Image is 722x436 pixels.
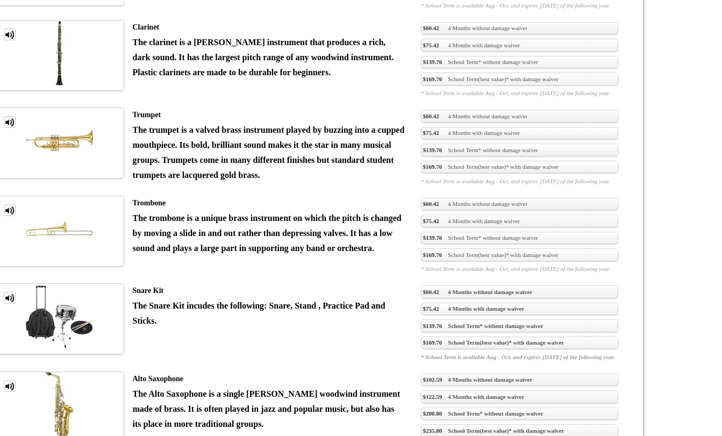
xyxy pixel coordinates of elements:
[421,144,618,156] a: $139.76School Term* without damage waiver
[133,283,405,298] div: Snare Kit
[421,39,618,52] a: $75.424 Months with damage waiver
[4,204,16,216] a: MP3 Clip
[423,251,442,259] span: $169.76
[4,292,16,304] a: MP3 Clip
[133,20,405,35] div: Clarinet
[421,353,618,361] em: * School Term is available Aug - Oct, and expires [DATE] of the following year.
[421,408,618,420] a: $200.80School Term* without damage waiver
[421,1,618,10] em: * School Term is available Aug - Oct, and expires [DATE] of the following year.
[423,75,442,83] span: $169.76
[133,213,402,253] strong: The trombone is a unique brass instrument on which the pitch is changed by moving a slide in and ...
[421,110,618,123] a: $60.424 Months without damage waiver
[423,338,442,347] span: $169.76
[423,199,439,208] span: $60.42
[421,198,618,211] a: $60.424 Months without damage waiver
[421,232,618,245] a: $139.76School Term* without damage waiver
[423,375,442,384] span: $102.59
[421,89,618,97] em: * School Term is available Aug - Oct, and expires [DATE] of the following year.
[423,162,442,171] span: $169.76
[423,41,439,49] span: $75.42
[423,304,439,313] span: $75.42
[423,426,442,435] span: $235.80
[133,301,385,325] strong: The Snare Kit incudes the following: Snare, Stand , Practice Pad and Sticks.
[421,56,618,69] a: $139.76School Term* without damage waiver
[423,233,442,242] span: $139.76
[421,374,618,387] a: $102.594 Months without damage waiver
[421,285,618,298] a: $60.424 Months without damage waiver
[133,389,401,428] strong: The Alto Saxophone is a single [PERSON_NAME] woodwind instrument made of brass. It is often playe...
[133,125,405,180] strong: The trumpet is a valved brass instrument played by buzzing into a cupped mouthpiece. Its bold, br...
[133,371,405,387] div: Alto Saxophone
[133,38,394,77] strong: The clarinet is a [PERSON_NAME] instrument that produces a rich, dark sound. It has the largest p...
[421,337,618,349] a: $169.76School Term(best value)* with damage waiver
[26,20,93,85] img: th_1fc34dab4bdaff02a3697e89cb8f30dd_1328556165CLAR.jpg
[421,319,618,332] a: $139.76School Term* without damage waiver
[26,108,93,173] img: th_1fc34dab4bdaff02a3697e89cb8f30dd_1334255105TRUMP.jpg
[423,392,442,401] span: $122.59
[133,196,405,211] div: Trombone
[4,28,16,40] a: MP3 Clip
[423,146,442,154] span: $139.76
[133,108,405,123] div: Trumpet
[423,288,439,296] span: $60.42
[421,22,618,35] a: $60.424 Months without damage waiver
[423,58,442,66] span: $139.76
[421,177,618,185] em: * School Term is available Aug - Oct, and expires [DATE] of the following year.
[421,161,618,174] a: $169.76School Term(best value)* with damage waiver
[423,128,439,137] span: $75.42
[423,112,439,120] span: $60.42
[423,409,442,418] span: $200.80
[26,196,93,261] img: th_1fc34dab4bdaff02a3697e89cb8f30dd_1334255069TBONE.jpg
[4,380,16,392] a: MP3 Clip
[421,215,618,227] a: $75.424 Months with damage waiver
[421,265,618,273] em: * School Term is available Aug - Oct, and expires [DATE] of the following year.
[423,24,439,32] span: $60.42
[421,127,618,140] a: $75.424 Months with damage waiver
[421,73,618,85] a: $169.76School Term(best value)* with damage waiver
[26,284,93,349] img: th_1fc34dab4bdaff02a3697e89cb8f30dd_1334255010DKIT.jpg
[421,390,618,403] a: $122.594 Months with damage waiver
[421,303,618,316] a: $75.424 Months with damage waiver
[423,217,439,225] span: $75.42
[4,116,16,128] a: MP3 Clip
[421,248,618,261] a: $169.76School Term(best value)* with damage waiver
[423,321,442,330] span: $139.76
